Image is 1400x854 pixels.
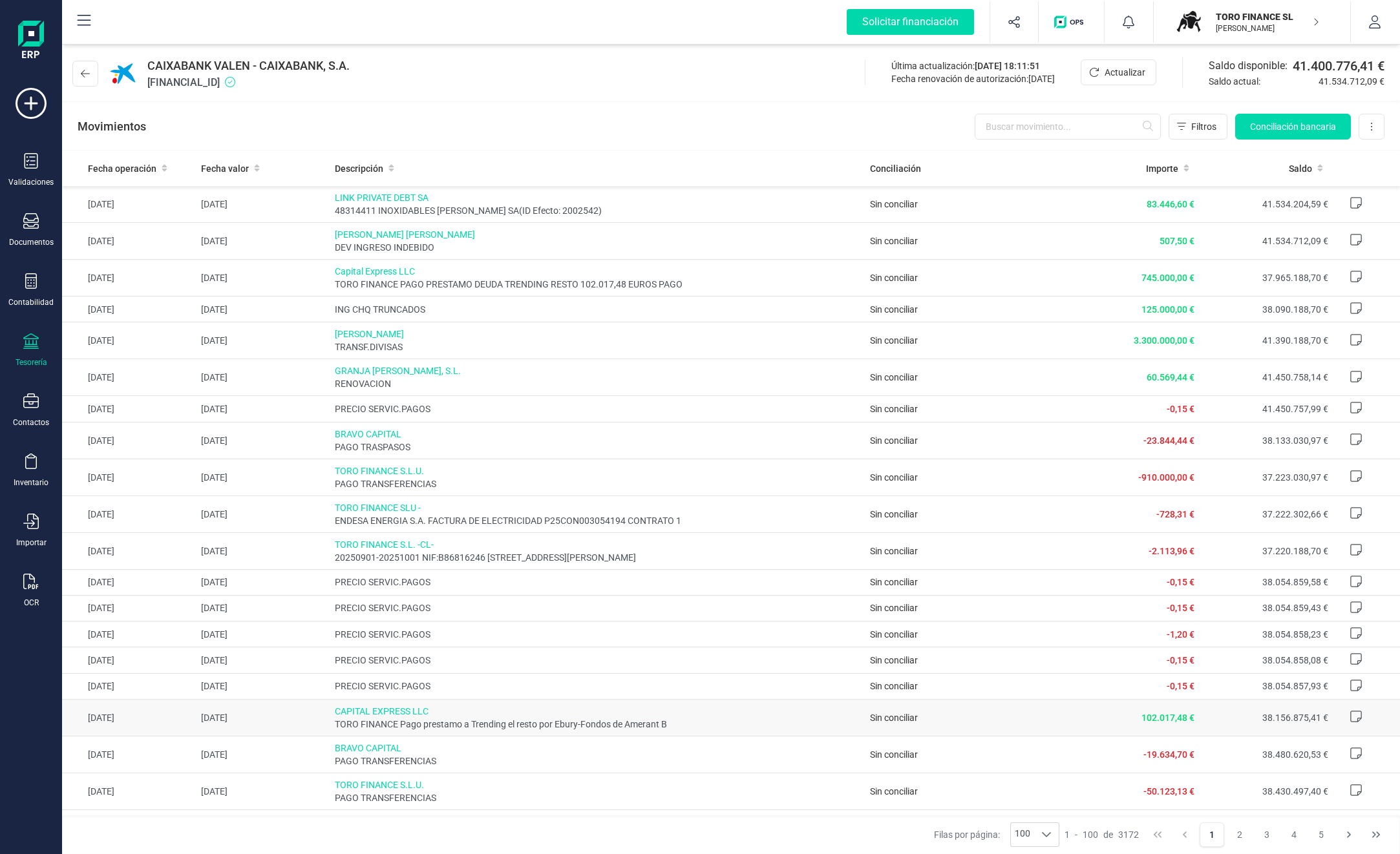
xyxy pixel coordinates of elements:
img: Logo Finanedi [18,21,44,62]
span: ING CHQ TRUNCADOS [335,303,860,316]
img: Logo de OPS [1054,16,1088,28]
td: 41.534.204,59 € [1200,186,1333,223]
span: Sin conciliar [870,435,918,446]
td: [DATE] [62,621,196,647]
span: -0,15 € [1167,577,1194,587]
button: Page 4 [1282,822,1306,847]
span: 48314411 INOXIDABLES [PERSON_NAME] SA(ID Efecto: 2002542) [335,204,860,217]
span: 41.400.776,41 € [1293,57,1384,75]
span: Actualizar [1105,66,1145,79]
span: CAPITAL EXPRESS LLC [335,705,860,718]
td: 37.223.030,97 € [1200,459,1333,495]
td: 38.054.859,43 € [1200,595,1333,621]
span: Sin conciliar [870,603,918,613]
span: PRECIO SERVIC.PAGOS [335,680,860,693]
div: Contabilidad [8,297,54,307]
span: 745.000,00 € [1141,273,1194,283]
td: 38.054.857,93 € [1200,673,1333,699]
span: ENDESA ENERGIA S.A. FACTURA DE ELECTRICIDAD P25CON003054194 CONTRATO 1 [335,514,860,527]
span: -23.844,44 € [1143,435,1194,446]
td: 41.390.188,70 € [1200,322,1333,359]
div: Fecha renovación de autorización: [891,72,1055,85]
span: Sin conciliar [870,273,918,283]
span: Sin conciliar [870,786,918,797]
span: Saldo disponible: [1209,58,1288,74]
span: -2.113,96 € [1149,546,1194,556]
td: [DATE] [62,532,196,569]
td: 38.430.497,40 € [1200,773,1333,809]
span: 60.569,44 € [1147,372,1194,382]
span: PRECIO SERVIC.PAGOS [335,576,860,588]
span: -910.000,00 € [1138,472,1194,483]
p: Movimientos [78,118,146,136]
td: [DATE] [196,532,330,569]
td: [DATE] [62,495,196,532]
td: [DATE] [196,809,330,846]
div: Tesorería [16,357,47,368]
td: 38.054.859,58 € [1200,569,1333,595]
td: [DATE] [196,736,330,773]
td: 37.965.188,70 € [1200,260,1333,297]
span: Sin conciliar [870,577,918,587]
span: Descripción [335,162,383,175]
td: [DATE] [196,595,330,621]
span: [PERSON_NAME] [PERSON_NAME] [335,228,860,241]
button: Logo de OPS [1046,1,1096,43]
td: 37.222.302,66 € [1200,495,1333,532]
td: 38.447.114,84 € [1200,809,1333,846]
span: GRANJA [PERSON_NAME], S.L. [335,364,860,377]
div: Documentos [9,237,54,247]
span: 3172 [1118,828,1139,841]
span: 125.000,00 € [1141,304,1194,315]
td: 38.090.188,70 € [1200,297,1333,322]
td: [DATE] [62,673,196,699]
td: [DATE] [196,569,330,595]
span: Fecha operación [88,162,156,175]
td: [DATE] [62,297,196,322]
span: BRAVO CAPITAL [335,742,860,755]
td: [DATE] [62,322,196,359]
p: [PERSON_NAME] [1216,23,1319,34]
div: Contactos [13,417,49,428]
span: TORO FINANCE SLU - [335,501,860,514]
span: 41.534.712,09 € [1319,75,1384,88]
td: 38.054.858,08 € [1200,647,1333,673]
td: [DATE] [196,647,330,673]
div: Solicitar financiación [847,9,974,35]
span: Sin conciliar [870,629,918,640]
span: TORO FINANCE Pago prestamo a Trending el resto por Ebury-Fondos de Amerant B [335,718,860,731]
span: 100 [1011,823,1034,846]
span: Sin conciliar [870,749,918,760]
span: CAIXABANK VALEN - CAIXABANK, S.A. [147,57,350,75]
span: Sin conciliar [870,509,918,519]
button: Filtros [1169,114,1227,140]
td: [DATE] [196,495,330,532]
td: [DATE] [196,773,330,809]
div: Última actualización: [891,59,1055,72]
span: TORO FINANCE S.L. -CL- [335,538,860,551]
span: Sin conciliar [870,372,918,382]
span: Conciliación bancaria [1250,120,1336,133]
span: Sin conciliar [870,304,918,315]
td: [DATE] [196,260,330,297]
td: [DATE] [62,459,196,495]
span: 83.446,60 € [1147,199,1194,209]
button: Last Page [1364,822,1388,847]
td: [DATE] [62,647,196,673]
td: [DATE] [62,773,196,809]
span: Sin conciliar [870,236,918,246]
span: 20250901-20251001 NIF:B86816246 [STREET_ADDRESS][PERSON_NAME] [335,551,860,564]
img: TO [1174,8,1203,36]
span: Conciliación [870,162,921,175]
td: [DATE] [196,673,330,699]
p: TORO FINANCE SL [1216,10,1319,23]
span: PRECIO SERVIC.PAGOS [335,601,860,614]
span: TRANSF.DIVISAS [335,340,860,353]
td: [DATE] [196,359,330,396]
span: LINK PRIVATE DEBT SA [335,191,860,204]
span: Sin conciliar [870,472,918,483]
button: Page 5 [1309,822,1333,847]
button: Page 3 [1255,822,1279,847]
td: 41.450.758,14 € [1200,359,1333,396]
td: [DATE] [196,396,330,422]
